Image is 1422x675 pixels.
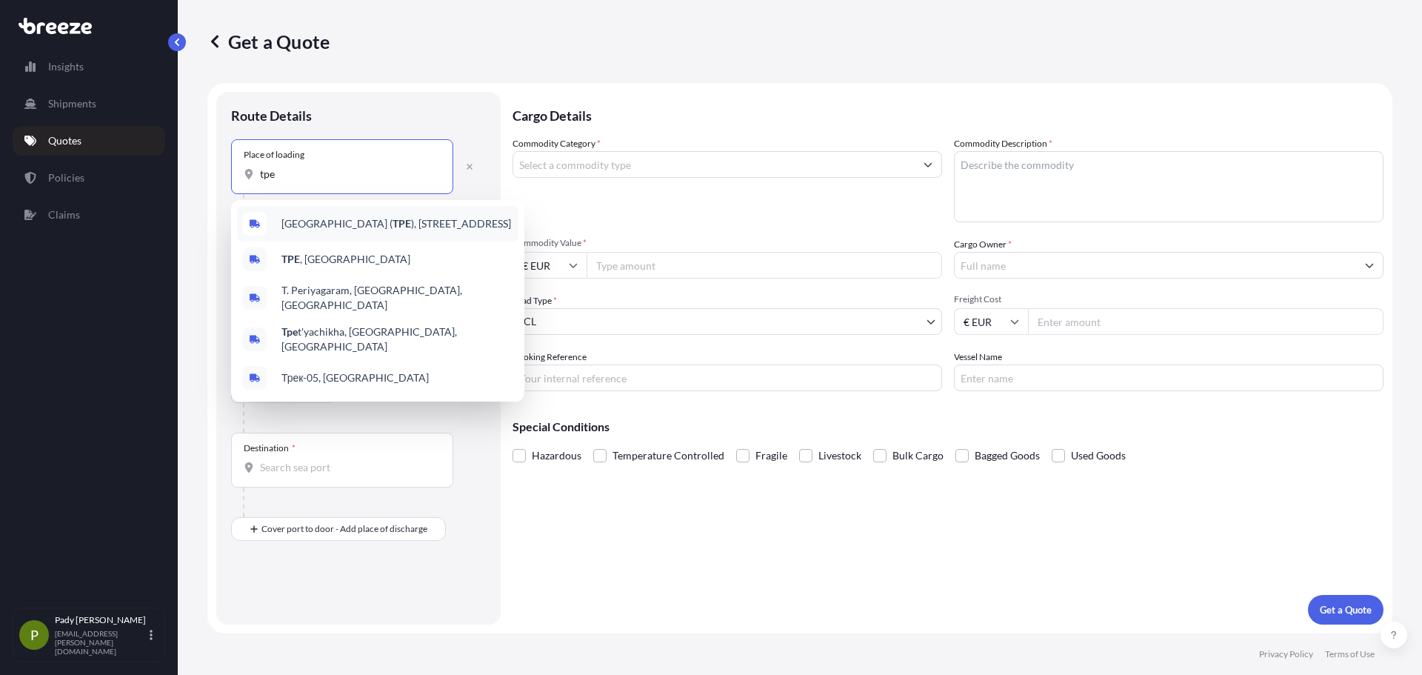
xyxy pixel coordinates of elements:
span: Bulk Cargo [892,445,944,467]
span: T. Periyagaram, [GEOGRAPHIC_DATA], [GEOGRAPHIC_DATA] [281,283,513,313]
p: Route Details [231,107,312,124]
p: Privacy Policy [1259,648,1313,660]
span: Livestock [818,445,861,467]
p: Cargo Details [513,92,1383,136]
input: Enter amount [1028,308,1383,335]
span: Hazardous [532,445,581,467]
div: Destination [244,442,296,454]
span: t'yachikha, [GEOGRAPHIC_DATA], [GEOGRAPHIC_DATA] [281,325,513,354]
span: Load Type [513,293,557,308]
span: Commodity Value [513,237,942,249]
input: Place of loading [260,167,435,182]
p: Policies [48,170,84,185]
span: Freight Cost [954,293,1383,305]
span: Cover port to door - Add place of discharge [261,522,427,536]
span: Fragile [755,445,787,467]
button: Show suggestions [915,151,941,178]
label: Commodity Description [954,136,1052,151]
b: TPE [393,217,411,230]
div: Show suggestions [231,200,524,402]
label: Cargo Owner [954,237,1012,252]
input: Enter name [954,365,1383,391]
label: Vessel Name [954,350,1002,365]
b: Tpe [281,325,298,338]
input: Your internal reference [513,365,942,391]
span: Used Goods [1071,445,1126,467]
p: Quotes [48,133,81,148]
span: Трек-05, [GEOGRAPHIC_DATA] [281,370,429,385]
p: [EMAIL_ADDRESS][PERSON_NAME][DOMAIN_NAME] [55,629,147,656]
p: Shipments [48,96,96,111]
p: Insights [48,59,84,74]
input: Destination [260,460,435,475]
p: Special Conditions [513,421,1383,433]
label: Commodity Category [513,136,601,151]
b: TPE [281,253,300,265]
p: Get a Quote [1320,602,1372,617]
p: Pady [PERSON_NAME] [55,614,147,626]
div: Place of loading [244,149,304,161]
input: Full name [955,252,1356,279]
p: Terms of Use [1325,648,1375,660]
label: Booking Reference [513,350,587,365]
p: Get a Quote [207,30,330,53]
button: Show suggestions [1356,252,1383,279]
span: , [GEOGRAPHIC_DATA] [281,252,410,267]
span: [GEOGRAPHIC_DATA] ( ), [STREET_ADDRESS] [281,216,511,231]
p: Claims [48,207,80,222]
input: Type amount [587,252,942,279]
span: P [30,628,39,642]
span: Bagged Goods [975,445,1040,467]
span: Temperature Controlled [612,445,724,467]
input: Select a commodity type [513,151,915,178]
span: LCL [519,314,536,329]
